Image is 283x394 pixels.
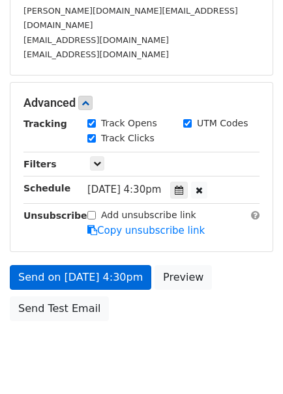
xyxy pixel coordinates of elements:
[23,210,87,221] strong: Unsubscribe
[218,331,283,394] iframe: Chat Widget
[101,117,157,130] label: Track Opens
[10,265,151,290] a: Send on [DATE] 4:30pm
[23,159,57,169] strong: Filters
[10,296,109,321] a: Send Test Email
[87,225,205,236] a: Copy unsubscribe link
[197,117,248,130] label: UTM Codes
[23,96,260,110] h5: Advanced
[23,6,238,31] small: [PERSON_NAME][DOMAIN_NAME][EMAIL_ADDRESS][DOMAIN_NAME]
[87,184,161,195] span: [DATE] 4:30pm
[23,35,169,45] small: [EMAIL_ADDRESS][DOMAIN_NAME]
[101,208,196,222] label: Add unsubscribe link
[155,265,212,290] a: Preview
[23,119,67,129] strong: Tracking
[101,132,155,145] label: Track Clicks
[23,49,169,59] small: [EMAIL_ADDRESS][DOMAIN_NAME]
[23,183,70,193] strong: Schedule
